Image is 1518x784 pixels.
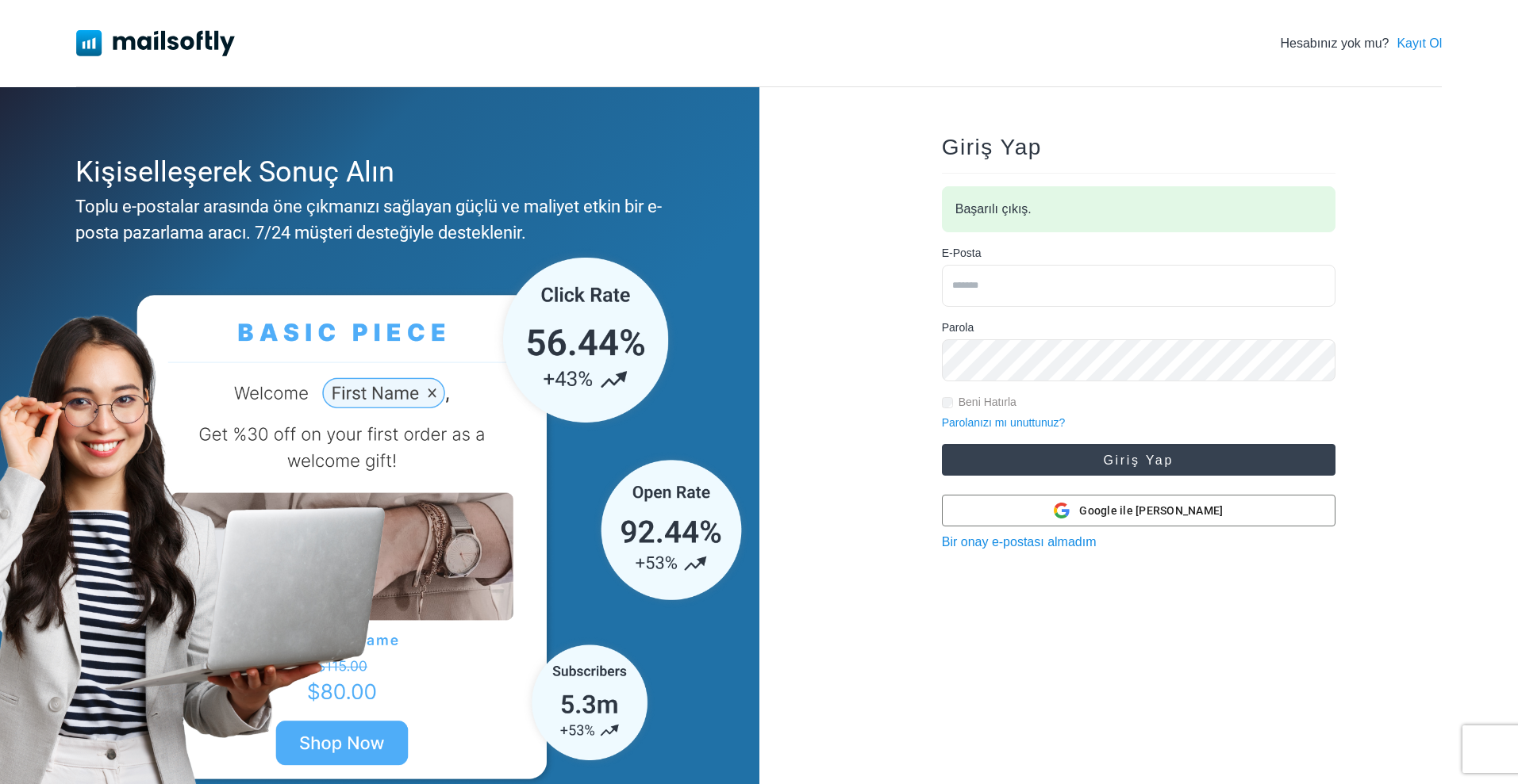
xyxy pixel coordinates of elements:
[942,186,1335,232] div: Başarılı çıkış.
[942,444,1335,476] button: Giriş Yap
[942,319,974,336] label: Parola
[942,535,1097,549] a: Bir onay e-postası almadım
[76,30,235,55] img: Mailsoftly
[1397,34,1442,53] a: Kayıt Ol
[959,394,1016,411] label: Beni Hatırla
[942,245,982,262] label: E-Posta
[942,495,1335,526] button: Google ile [PERSON_NAME]
[75,193,676,246] div: Toplu e-postalar arasında öne çıkmanızı sağlayan güçlü ve maliyet etkin bir e-posta pazarlama ara...
[1280,34,1442,53] div: Hesabınız yok mu?
[75,151,676,193] div: Kişiselleşerek Sonuç Alın
[942,135,1042,159] span: Giriş Yap
[942,416,1066,429] a: Parolanızı mı unuttunuz?
[1079,503,1223,519] span: Google ile [PERSON_NAME]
